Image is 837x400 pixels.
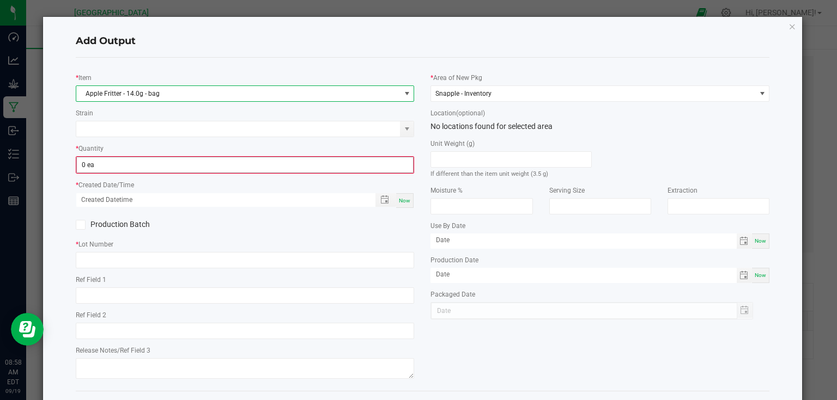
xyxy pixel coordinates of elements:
[430,139,475,149] label: Unit Weight (g)
[430,221,465,231] label: Use By Date
[76,193,364,207] input: Created Datetime
[430,122,553,131] span: No locations found for selected area
[430,170,548,177] small: If different than the item unit weight (3.5 g)
[737,268,753,283] span: Toggle calendar
[430,268,736,281] input: Date
[375,193,397,207] span: Toggle popup
[11,313,44,346] iframe: Resource center
[430,255,478,265] label: Production Date
[78,180,134,190] label: Created Date/Time
[76,34,770,48] h4: Add Output
[433,73,482,83] label: Area of New Pkg
[456,109,485,117] span: (optional)
[76,86,401,101] span: Apple Fritter - 14.0g - bag
[399,198,410,204] span: Now
[549,186,585,195] label: Serving Size
[430,233,736,247] input: Date
[430,108,485,118] label: Location
[78,239,113,249] label: Lot Number
[435,90,492,97] span: Snapple - Inventory
[755,238,766,244] span: Now
[76,108,93,118] label: Strain
[76,310,106,320] label: Ref Field 2
[76,346,150,355] label: Release Notes/Ref Field 3
[668,186,697,195] label: Extraction
[78,144,104,153] label: Quantity
[76,219,237,230] label: Production Batch
[755,272,766,278] span: Now
[430,290,475,299] label: Packaged Date
[737,233,753,249] span: Toggle calendar
[76,275,106,285] label: Ref Field 1
[430,186,463,195] label: Moisture %
[78,73,92,83] label: Item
